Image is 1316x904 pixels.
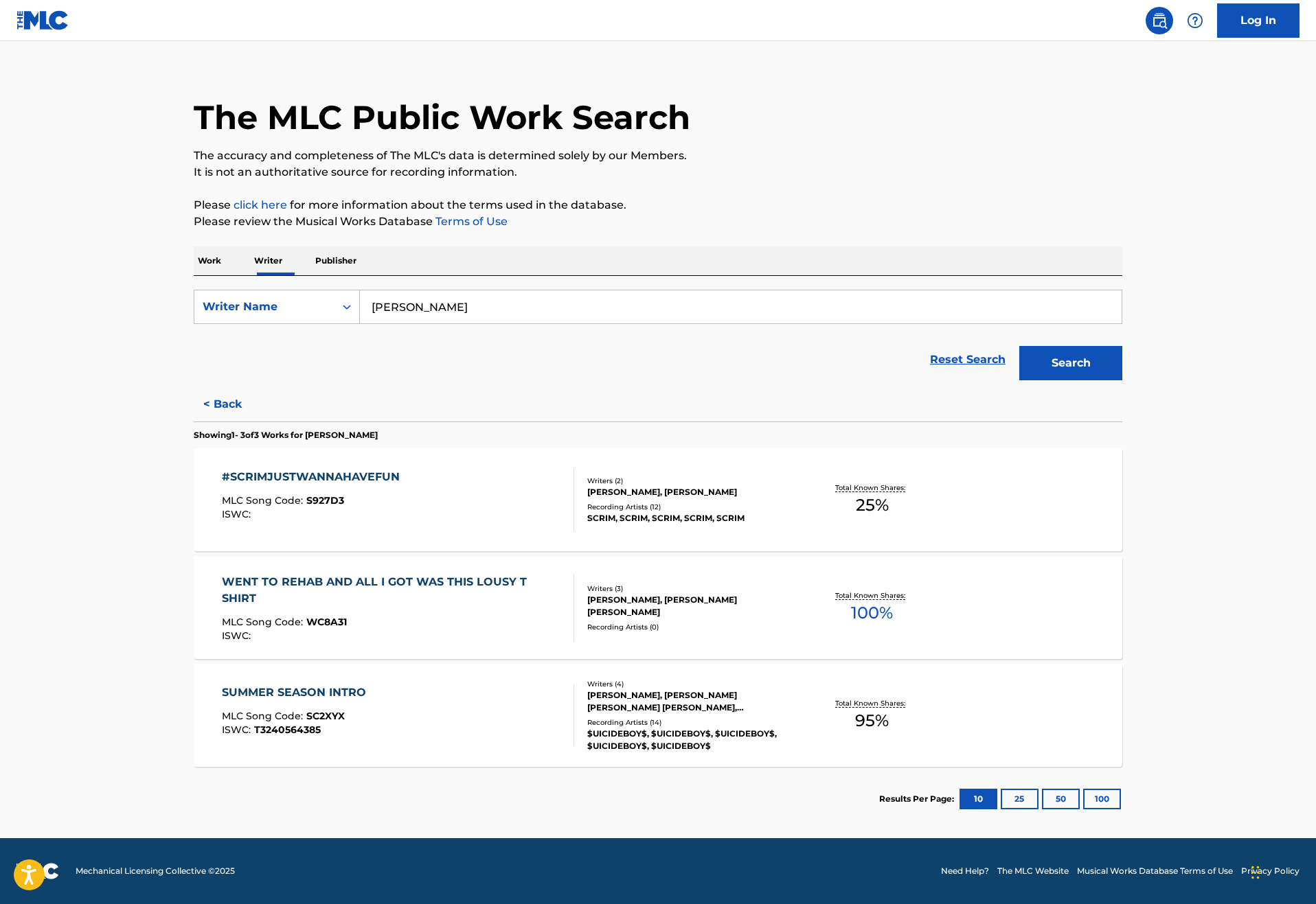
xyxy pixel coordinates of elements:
[1019,346,1122,380] button: Search
[1217,3,1300,38] a: Log In
[855,708,889,733] span: 95 %
[587,717,795,728] div: Recording Artists ( 14 )
[222,494,306,507] span: MLC Song Code :
[234,198,287,211] a: click here
[222,616,306,628] span: MLC Song Code :
[194,429,378,441] p: Showing 1 - 3 of 3 Works for [PERSON_NAME]
[1077,865,1233,877] a: Musical Works Database Terms of Use
[222,469,407,485] div: #SCRIMJUSTWANNAHAVEFUN
[856,493,889,518] span: 25 %
[1247,838,1316,904] iframe: Chat Widget
[835,698,909,708] p: Total Known Shares:
[879,793,957,805] p: Results Per Page:
[194,213,1122,230] p: Please review the Musical Works Database
[16,863,59,879] img: logo
[1083,789,1121,809] button: 100
[587,728,795,752] div: $UICIDEBOY$, $UICIDEBOY$, $UICIDEBOY$, $UICIDEBOY$, $UICIDEBOY$
[254,723,321,736] span: T3240564385
[194,664,1122,767] a: SUMMER SEASON INTROMLC Song Code:SC2XYXISWC:T3240564385Writers (4)[PERSON_NAME], [PERSON_NAME] [P...
[222,710,306,722] span: MLC Song Code :
[203,299,326,315] div: Writer Name
[1187,12,1203,29] img: help
[587,583,795,594] div: Writers ( 3 )
[306,710,345,722] span: SC2XYX
[222,723,254,736] span: ISWC :
[194,148,1122,164] p: The accuracy and completeness of The MLC's data is determined solely by our Members.
[250,246,286,275] p: Writer
[194,448,1122,551] a: #SCRIMJUSTWANNAHAVEFUNMLC Song Code:S927D3ISWC:Writers (2)[PERSON_NAME], [PERSON_NAME]Recording A...
[1151,12,1168,29] img: search
[311,246,361,275] p: Publisher
[1146,7,1173,34] a: Public Search
[76,865,235,877] span: Mechanical Licensing Collective © 2025
[835,483,909,493] p: Total Known Shares:
[1181,7,1209,34] div: Help
[1001,789,1039,809] button: 25
[587,622,795,632] div: Recording Artists ( 0 )
[194,197,1122,213] p: Please for more information about the terms used in the database.
[587,486,795,498] div: [PERSON_NAME], [PERSON_NAME]
[587,689,795,714] div: [PERSON_NAME], [PERSON_NAME] [PERSON_NAME] [PERSON_NAME], [PERSON_NAME]
[194,246,225,275] p: Work
[433,215,508,228] a: Terms of Use
[587,679,795,689] div: Writers ( 4 )
[923,345,1012,375] a: Reset Search
[941,865,989,877] a: Need Help?
[960,789,997,809] button: 10
[16,10,69,30] img: MLC Logo
[194,387,276,421] button: < Back
[587,594,795,618] div: [PERSON_NAME], [PERSON_NAME] [PERSON_NAME]
[194,290,1122,387] form: Search Form
[587,512,795,524] div: SCRIM, SCRIM, SCRIM, SCRIM, SCRIM
[306,616,347,628] span: WC8A31
[1241,865,1300,877] a: Privacy Policy
[222,574,563,607] div: WENT TO REHAB AND ALL I GOT WAS THIS LOUSY T SHIRT
[997,865,1069,877] a: The MLC Website
[306,494,344,507] span: S927D3
[222,629,254,642] span: ISWC :
[1251,852,1260,893] div: Drag
[194,556,1122,659] a: WENT TO REHAB AND ALL I GOT WAS THIS LOUSY T SHIRTMLC Song Code:WC8A31ISWC:Writers (3)[PERSON_NAM...
[222,684,373,701] div: SUMMER SEASON INTRO
[1042,789,1080,809] button: 50
[587,476,795,486] div: Writers ( 2 )
[851,601,893,625] span: 100 %
[222,508,254,520] span: ISWC :
[587,502,795,512] div: Recording Artists ( 12 )
[194,97,690,138] h1: The MLC Public Work Search
[835,590,909,601] p: Total Known Shares:
[194,164,1122,181] p: It is not an authoritative source for recording information.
